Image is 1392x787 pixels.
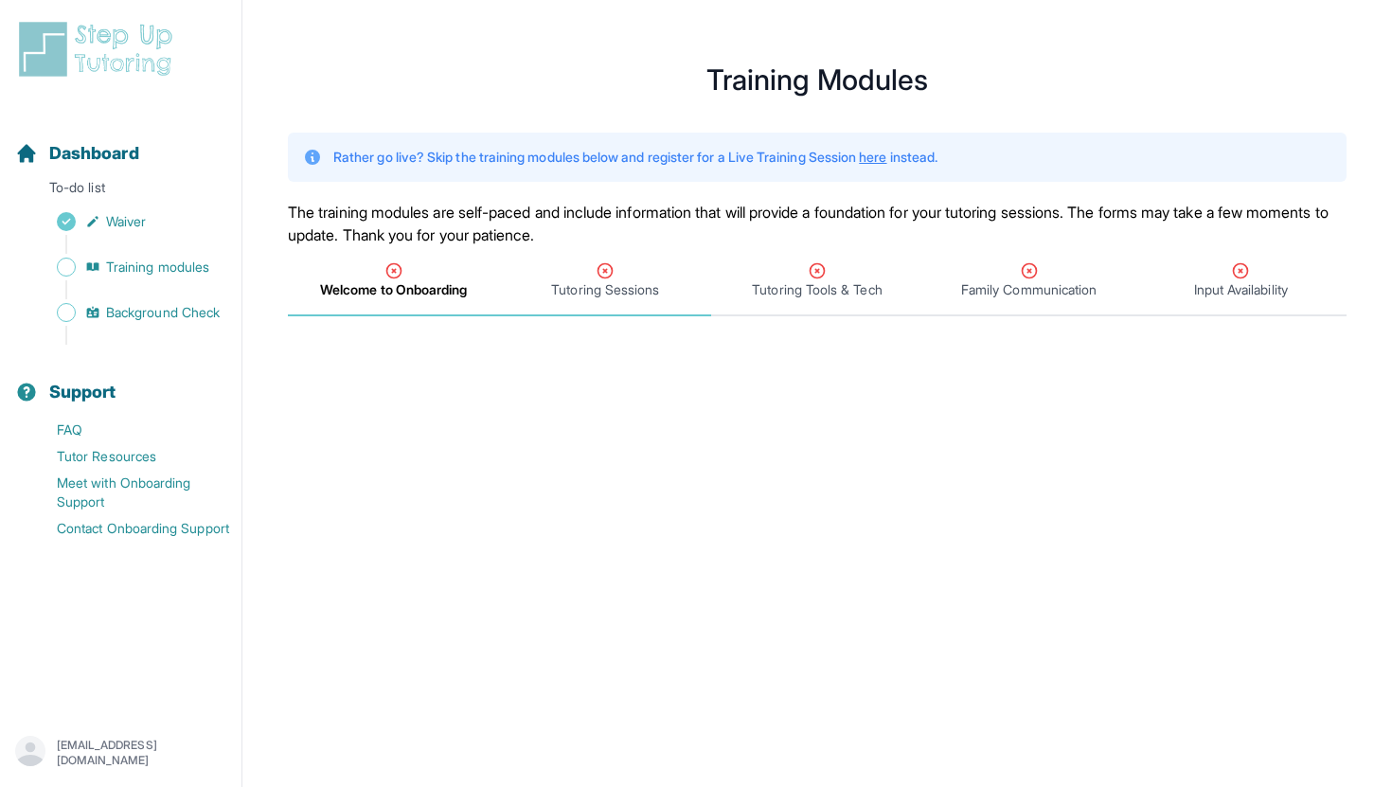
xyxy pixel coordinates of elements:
[49,140,139,167] span: Dashboard
[15,515,241,542] a: Contact Onboarding Support
[859,149,886,165] a: here
[320,280,467,299] span: Welcome to Onboarding
[15,140,139,167] a: Dashboard
[1194,280,1288,299] span: Input Availability
[288,246,1347,316] nav: Tabs
[8,178,234,205] p: To-do list
[15,470,241,515] a: Meet with Onboarding Support
[15,299,241,326] a: Background Check
[15,417,241,443] a: FAQ
[15,208,241,235] a: Waiver
[106,258,209,277] span: Training modules
[15,443,241,470] a: Tutor Resources
[8,110,234,174] button: Dashboard
[15,19,184,80] img: logo
[57,738,226,768] p: [EMAIL_ADDRESS][DOMAIN_NAME]
[49,379,116,405] span: Support
[15,254,241,280] a: Training modules
[752,280,882,299] span: Tutoring Tools & Tech
[8,349,234,413] button: Support
[106,212,146,231] span: Waiver
[288,68,1347,91] h1: Training Modules
[961,280,1097,299] span: Family Communication
[288,201,1347,246] p: The training modules are self-paced and include information that will provide a foundation for yo...
[551,280,659,299] span: Tutoring Sessions
[106,303,220,322] span: Background Check
[15,736,226,770] button: [EMAIL_ADDRESS][DOMAIN_NAME]
[333,148,937,167] p: Rather go live? Skip the training modules below and register for a Live Training Session instead.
